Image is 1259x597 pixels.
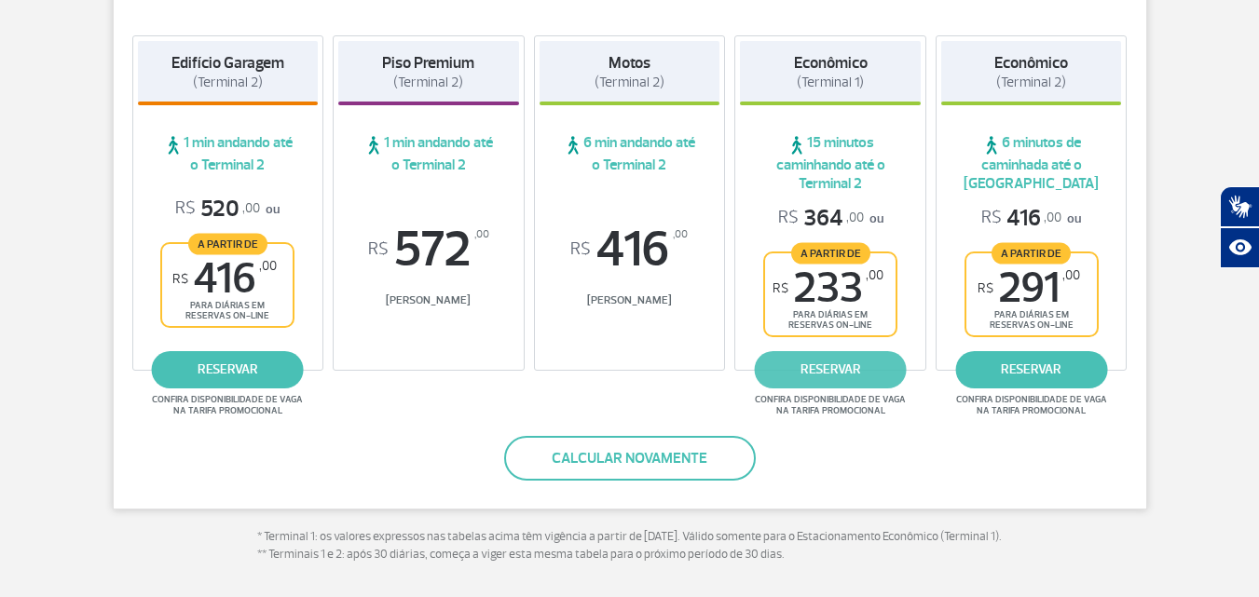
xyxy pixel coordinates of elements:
span: 416 [981,204,1061,233]
strong: Piso Premium [382,53,474,73]
sup: R$ [773,280,788,296]
span: 1 min andando até o Terminal 2 [338,133,519,174]
strong: Edifício Garagem [171,53,284,73]
span: (Terminal 2) [193,74,263,91]
span: 15 minutos caminhando até o Terminal 2 [740,133,921,193]
sup: R$ [570,239,591,260]
span: Confira disponibilidade de vaga na tarifa promocional [953,394,1110,416]
a: reservar [755,351,907,388]
span: 572 [338,224,519,275]
span: A partir de [791,242,870,264]
p: * Terminal 1: os valores expressos nas tabelas acima têm vigência a partir de [DATE]. Válido some... [257,528,1003,564]
span: 291 [978,267,1080,309]
span: Confira disponibilidade de vaga na tarifa promocional [752,394,909,416]
span: 233 [773,267,883,309]
sup: R$ [172,271,188,287]
button: Calcular novamente [504,436,756,481]
button: Abrir recursos assistivos. [1220,227,1259,268]
sup: ,00 [259,258,277,274]
span: Confira disponibilidade de vaga na tarifa promocional [149,394,306,416]
span: 6 minutos de caminhada até o [GEOGRAPHIC_DATA] [941,133,1122,193]
span: A partir de [188,233,267,254]
sup: R$ [368,239,389,260]
span: [PERSON_NAME] [540,293,720,307]
p: ou [981,204,1081,233]
sup: ,00 [866,267,883,283]
a: reservar [955,351,1107,388]
a: reservar [152,351,304,388]
span: para diárias em reservas on-line [781,309,880,331]
span: [PERSON_NAME] [338,293,519,307]
span: 416 [540,224,720,275]
span: (Terminal 1) [797,74,864,91]
p: ou [778,204,883,233]
span: (Terminal 2) [996,74,1066,91]
sup: ,00 [1062,267,1080,283]
strong: Econômico [994,53,1068,73]
span: para diárias em reservas on-line [178,300,277,321]
span: 364 [778,204,864,233]
button: Abrir tradutor de língua de sinais. [1220,186,1259,227]
span: 520 [175,195,260,224]
span: 6 min andando até o Terminal 2 [540,133,720,174]
sup: ,00 [673,224,688,245]
sup: ,00 [474,224,489,245]
sup: R$ [978,280,993,296]
p: ou [175,195,280,224]
strong: Motos [609,53,650,73]
span: 1 min andando até o Terminal 2 [138,133,319,174]
span: 416 [172,258,277,300]
span: A partir de [992,242,1071,264]
span: para diárias em reservas on-line [982,309,1081,331]
strong: Econômico [794,53,868,73]
div: Plugin de acessibilidade da Hand Talk. [1220,186,1259,268]
span: (Terminal 2) [393,74,463,91]
span: (Terminal 2) [595,74,664,91]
